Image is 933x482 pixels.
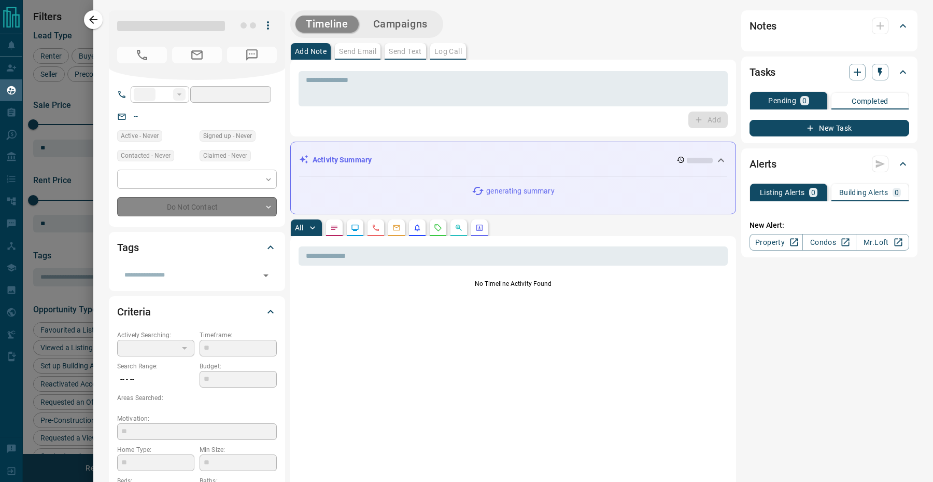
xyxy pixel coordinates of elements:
p: -- - -- [117,371,194,388]
p: generating summary [486,186,554,197]
p: Min Size: [200,445,277,455]
h2: Tags [117,239,138,256]
h2: Notes [750,18,776,34]
a: Property [750,234,803,251]
svg: Requests [434,224,442,232]
p: Activity Summary [313,155,372,166]
div: Alerts [750,152,909,176]
p: 0 [811,189,815,196]
button: Open [259,268,273,283]
p: Pending [768,97,796,104]
p: Budget: [200,362,277,371]
a: -- [134,112,138,120]
div: Do Not Contact [117,197,277,216]
p: All [295,224,303,231]
p: Search Range: [117,362,194,371]
p: New Alert: [750,220,909,231]
button: Timeline [295,16,359,33]
p: Home Type: [117,445,194,455]
span: Contacted - Never [121,150,171,161]
span: No Email [172,47,222,63]
a: Mr.Loft [856,234,909,251]
span: No Number [117,47,167,63]
div: Criteria [117,299,277,324]
p: Building Alerts [839,189,888,196]
div: Activity Summary [299,150,727,170]
p: Actively Searching: [117,330,194,340]
p: Motivation: [117,414,277,423]
svg: Opportunities [455,224,463,232]
svg: Listing Alerts [413,224,421,232]
p: Add Note [295,48,327,55]
span: No Number [227,47,277,63]
p: 0 [802,97,807,104]
span: Signed up - Never [203,131,252,141]
p: Listing Alerts [760,189,805,196]
button: New Task [750,120,909,136]
h2: Criteria [117,304,151,320]
p: No Timeline Activity Found [299,279,728,288]
p: Areas Searched: [117,393,277,403]
div: Notes [750,13,909,38]
a: Condos [802,234,856,251]
span: Claimed - Never [203,150,247,161]
p: Completed [852,98,888,105]
svg: Agent Actions [475,224,484,232]
h2: Alerts [750,156,776,172]
svg: Emails [392,224,401,232]
div: Tags [117,235,277,260]
svg: Lead Browsing Activity [351,224,359,232]
svg: Notes [330,224,338,232]
div: Tasks [750,60,909,85]
span: Active - Never [121,131,159,141]
button: Campaigns [363,16,438,33]
h2: Tasks [750,64,775,80]
svg: Calls [372,224,380,232]
p: 0 [895,189,899,196]
p: Timeframe: [200,330,277,340]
